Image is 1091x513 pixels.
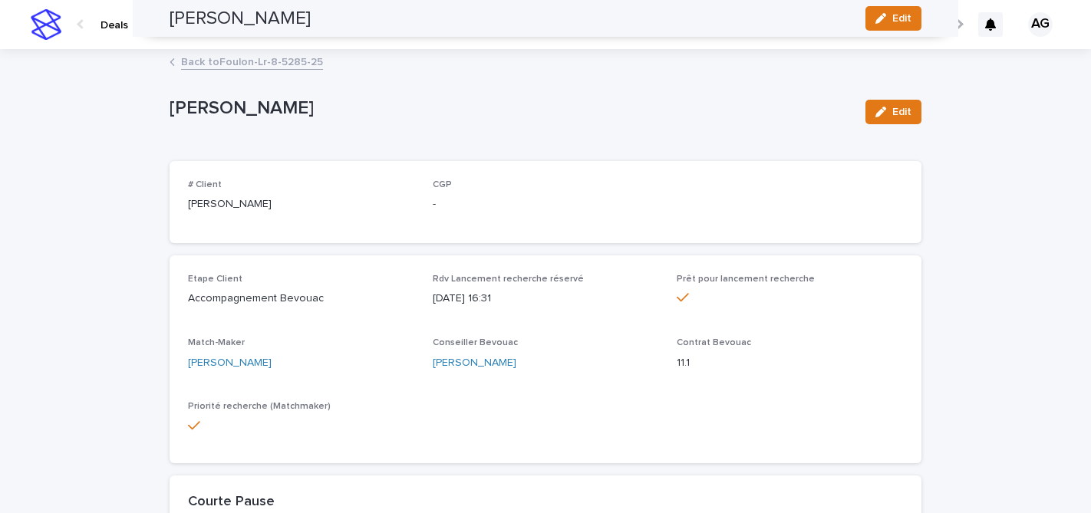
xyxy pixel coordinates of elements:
[188,338,245,347] span: Match-Maker
[677,355,903,371] p: 11.1
[677,275,815,284] span: Prêt pour lancement recherche
[188,494,275,511] h2: Courte Pause
[892,107,911,117] span: Edit
[181,52,323,70] a: Back toFoulon-Lr-8-5285-25
[865,100,921,124] button: Edit
[1028,12,1053,37] div: AG
[433,355,516,371] a: [PERSON_NAME]
[433,338,518,347] span: Conseiller Bevouac
[170,97,853,120] p: [PERSON_NAME]
[433,180,452,189] span: CGP
[188,402,331,411] span: Priorité recherche (Matchmaker)
[188,291,414,307] p: Accompagnement Bevouac
[188,196,414,212] p: [PERSON_NAME]
[433,275,584,284] span: Rdv Lancement recherche réservé
[188,355,272,371] a: [PERSON_NAME]
[188,180,222,189] span: # Client
[31,9,61,40] img: stacker-logo-s-only.png
[677,338,751,347] span: Contrat Bevouac
[433,196,659,212] p: -
[433,291,659,307] p: [DATE] 16:31
[188,275,242,284] span: Etape Client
